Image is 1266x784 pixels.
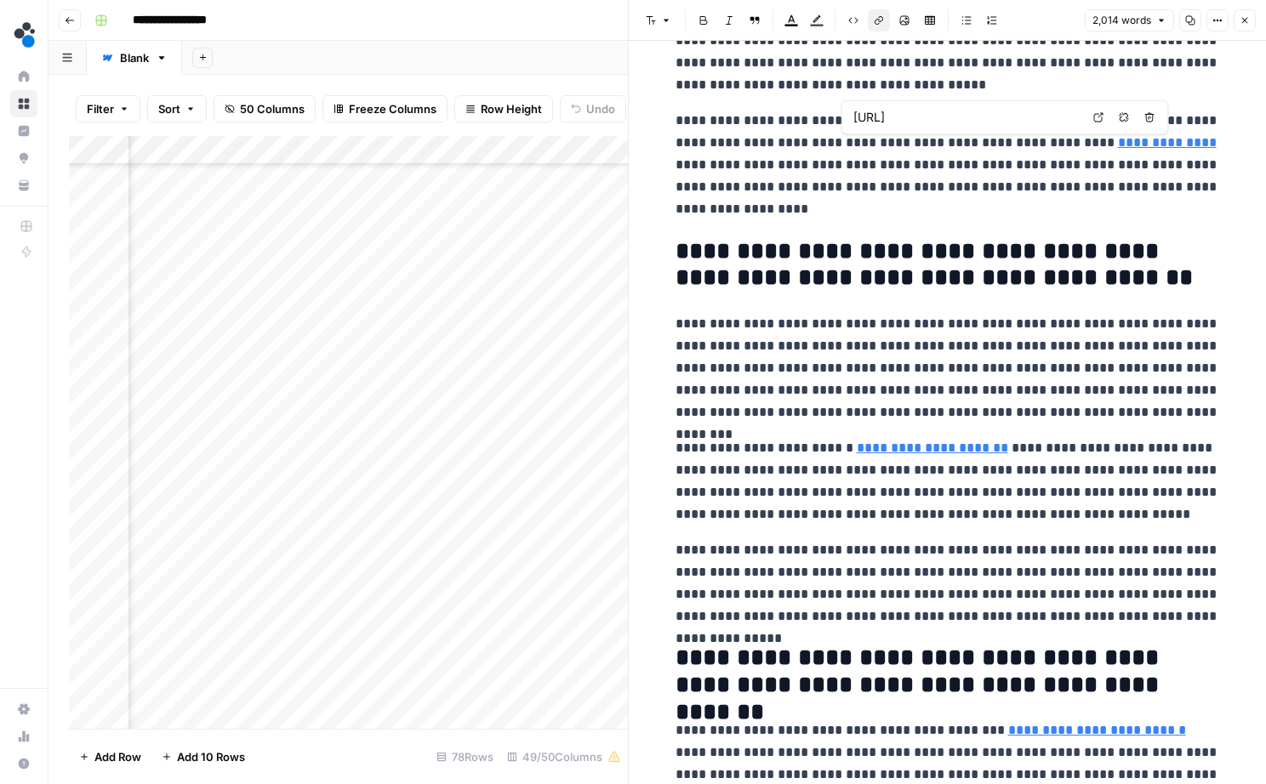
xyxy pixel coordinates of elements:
[481,100,542,117] span: Row Height
[10,20,41,50] img: spot.ai Logo
[87,41,182,75] a: Blank
[500,743,628,770] div: 49/50 Columns
[10,172,37,199] a: Your Data
[10,90,37,117] a: Browse
[151,743,255,770] button: Add 10 Rows
[214,95,316,122] button: 50 Columns
[158,100,180,117] span: Sort
[87,100,114,117] span: Filter
[147,95,207,122] button: Sort
[76,95,140,122] button: Filter
[69,743,151,770] button: Add Row
[586,100,615,117] span: Undo
[322,95,448,122] button: Freeze Columns
[1085,9,1174,31] button: 2,014 words
[10,145,37,172] a: Opportunities
[10,750,37,777] button: Help + Support
[1092,13,1151,28] span: 2,014 words
[10,14,37,56] button: Workspace: spot.ai
[10,696,37,723] a: Settings
[10,723,37,750] a: Usage
[10,117,37,145] a: Insights
[430,743,500,770] div: 78 Rows
[94,748,141,765] span: Add Row
[560,95,626,122] button: Undo
[10,63,37,90] a: Home
[120,49,149,66] div: Blank
[177,748,245,765] span: Add 10 Rows
[454,95,553,122] button: Row Height
[240,100,305,117] span: 50 Columns
[349,100,436,117] span: Freeze Columns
